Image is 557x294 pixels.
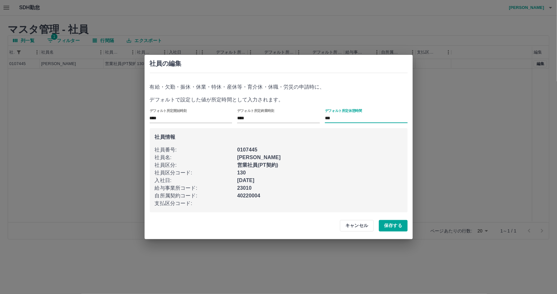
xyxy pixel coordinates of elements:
[150,108,187,113] label: デフォルト所定開始時刻
[237,184,402,192] p: 23010
[155,169,237,177] p: 社員区分コード :
[237,108,275,113] label: デフォルト所定終業時刻
[155,200,237,207] p: 支払区分コード :
[155,133,403,141] p: 社員情報
[155,146,237,154] p: 社員番号 :
[155,192,237,200] p: 自所属契約コード :
[237,192,402,200] p: 40220004
[325,108,362,113] label: デフォルト所定休憩時間
[150,83,408,91] p: 有給・欠勤・振休・休業・特休・産休等・育介休・休職・労災の申請時に、
[155,184,237,192] p: 給与事業所コード :
[237,161,402,169] p: 営業社員(PT契約)
[237,169,402,177] p: 130
[150,60,408,67] h2: 社員の編集
[155,154,237,161] p: 社員名 :
[237,146,402,154] p: 0107445
[155,177,237,184] p: 入社日 :
[155,161,237,169] p: 社員区分 :
[379,220,408,232] button: 保存する
[237,177,402,184] p: [DATE]
[150,96,408,104] p: デフォルトで設定した値が所定時間として入力されます。
[340,220,374,232] button: キャンセル
[237,154,402,161] p: [PERSON_NAME]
